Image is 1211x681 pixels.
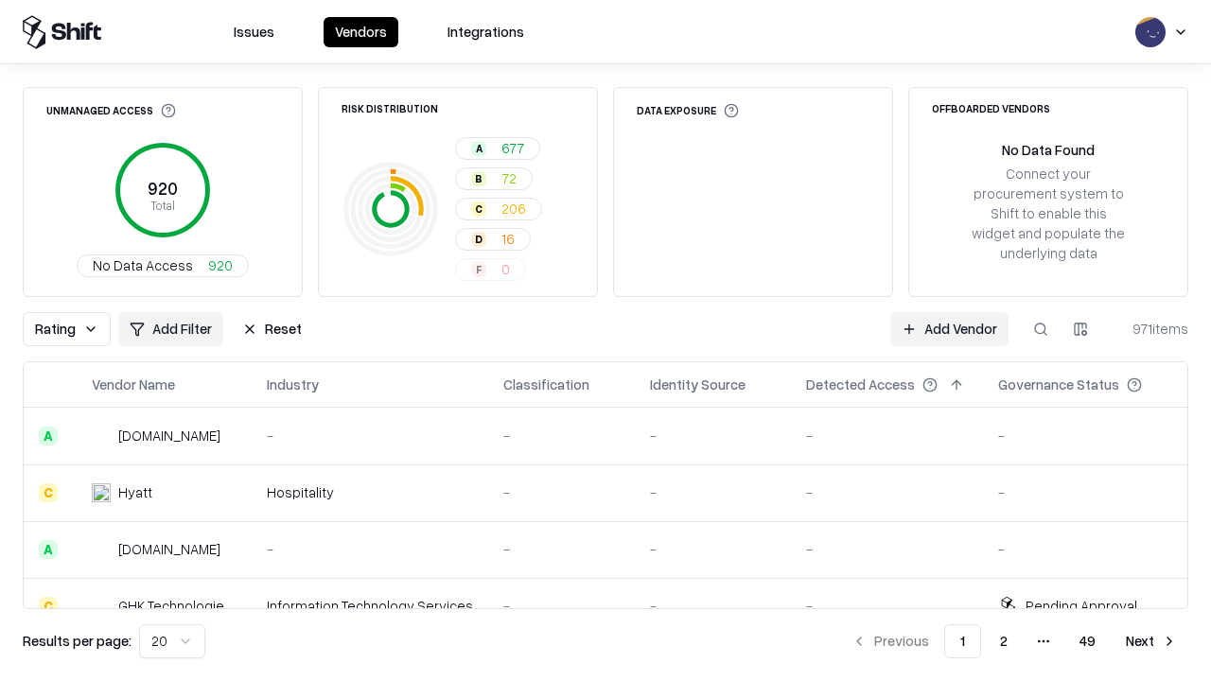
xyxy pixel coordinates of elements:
[208,255,233,275] span: 920
[39,597,58,616] div: C
[455,198,542,220] button: C206
[222,17,286,47] button: Issues
[503,596,620,616] div: -
[503,426,620,445] div: -
[92,540,111,559] img: primesec.co.il
[324,17,398,47] button: Vendors
[150,198,175,213] tspan: Total
[998,375,1119,394] div: Governance Status
[118,482,152,502] div: Hyatt
[23,312,111,346] button: Rating
[39,427,58,445] div: A
[890,312,1009,346] a: Add Vendor
[471,232,486,247] div: D
[267,596,473,616] div: Information Technology Services
[806,539,968,559] div: -
[39,483,58,502] div: C
[806,596,968,616] div: -
[35,319,76,339] span: Rating
[637,103,739,118] div: Data Exposure
[944,624,981,658] button: 1
[650,482,776,502] div: -
[501,138,524,158] span: 677
[455,137,540,160] button: A677
[46,103,176,118] div: Unmanaged Access
[970,164,1127,264] div: Connect your procurement system to Shift to enable this widget and populate the underlying data
[267,426,473,445] div: -
[77,254,249,277] button: No Data Access920
[471,201,486,217] div: C
[118,426,220,445] div: [DOMAIN_NAME]
[23,631,132,651] p: Results per page:
[267,482,473,502] div: Hospitality
[92,427,111,445] img: intrado.com
[118,312,223,346] button: Add Filter
[501,229,515,249] span: 16
[1064,624,1111,658] button: 49
[650,375,746,394] div: Identity Source
[1002,140,1095,160] div: No Data Found
[985,624,1023,658] button: 2
[471,141,486,156] div: A
[471,171,486,186] div: B
[148,178,178,199] tspan: 920
[1113,319,1188,339] div: 971 items
[806,375,915,394] div: Detected Access
[436,17,535,47] button: Integrations
[39,540,58,559] div: A
[118,539,220,559] div: [DOMAIN_NAME]
[650,596,776,616] div: -
[267,539,473,559] div: -
[501,168,517,188] span: 72
[840,624,1188,658] nav: pagination
[92,597,111,616] img: GHK Technologies Inc.
[650,539,776,559] div: -
[267,375,319,394] div: Industry
[932,103,1050,113] div: Offboarded Vendors
[503,539,620,559] div: -
[998,482,1172,502] div: -
[998,539,1172,559] div: -
[1026,596,1137,616] div: Pending Approval
[93,255,193,275] span: No Data Access
[998,426,1172,445] div: -
[650,426,776,445] div: -
[455,167,533,190] button: B72
[501,199,526,218] span: 206
[342,103,438,113] div: Risk Distribution
[503,482,620,502] div: -
[1114,624,1188,658] button: Next
[231,312,313,346] button: Reset
[806,426,968,445] div: -
[503,375,589,394] div: Classification
[92,483,111,502] img: Hyatt
[806,482,968,502] div: -
[455,228,531,251] button: D16
[118,596,237,616] div: GHK Technologies Inc.
[92,375,175,394] div: Vendor Name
